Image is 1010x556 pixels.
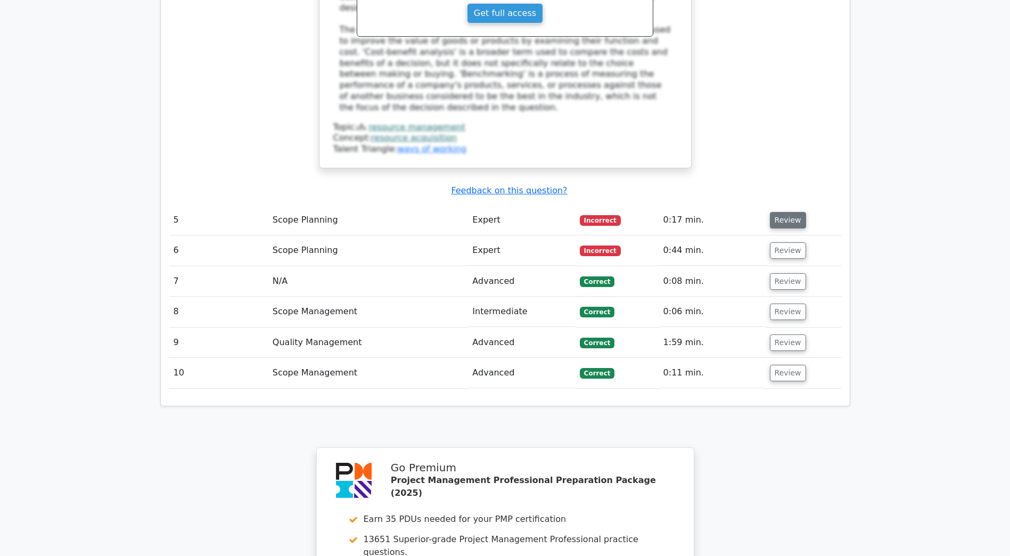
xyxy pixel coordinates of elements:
[468,235,575,266] td: Expert
[268,297,468,327] td: Scope Management
[770,242,806,259] button: Review
[770,365,806,381] button: Review
[770,304,806,320] button: Review
[580,246,621,256] span: Incorrect
[468,205,575,235] td: Expert
[580,368,614,379] span: Correct
[333,133,677,144] div: Concept:
[770,334,806,351] button: Review
[268,328,468,358] td: Quality Management
[169,235,268,266] td: 6
[268,235,468,266] td: Scope Planning
[333,122,677,133] div: Topic:
[468,358,575,388] td: Advanced
[451,185,567,195] a: Feedback on this question?
[468,297,575,327] td: Intermediate
[169,328,268,358] td: 9
[770,273,806,290] button: Review
[659,297,766,327] td: 0:06 min.
[659,266,766,297] td: 0:08 min.
[371,133,457,143] a: resource acquisition
[659,205,766,235] td: 0:17 min.
[268,266,468,297] td: N/A
[397,144,466,154] a: ways of working
[268,358,468,388] td: Scope Management
[268,205,468,235] td: Scope Planning
[659,235,766,266] td: 0:44 min.
[580,338,614,348] span: Correct
[467,3,543,23] a: Get full access
[368,122,465,132] a: resource management
[468,328,575,358] td: Advanced
[169,205,268,235] td: 5
[580,307,614,317] span: Correct
[169,358,268,388] td: 10
[468,266,575,297] td: Advanced
[580,276,614,287] span: Correct
[659,358,766,388] td: 0:11 min.
[169,297,268,327] td: 8
[169,266,268,297] td: 7
[770,212,806,228] button: Review
[580,215,621,226] span: Incorrect
[333,122,677,155] div: Talent Triangle:
[659,328,766,358] td: 1:59 min.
